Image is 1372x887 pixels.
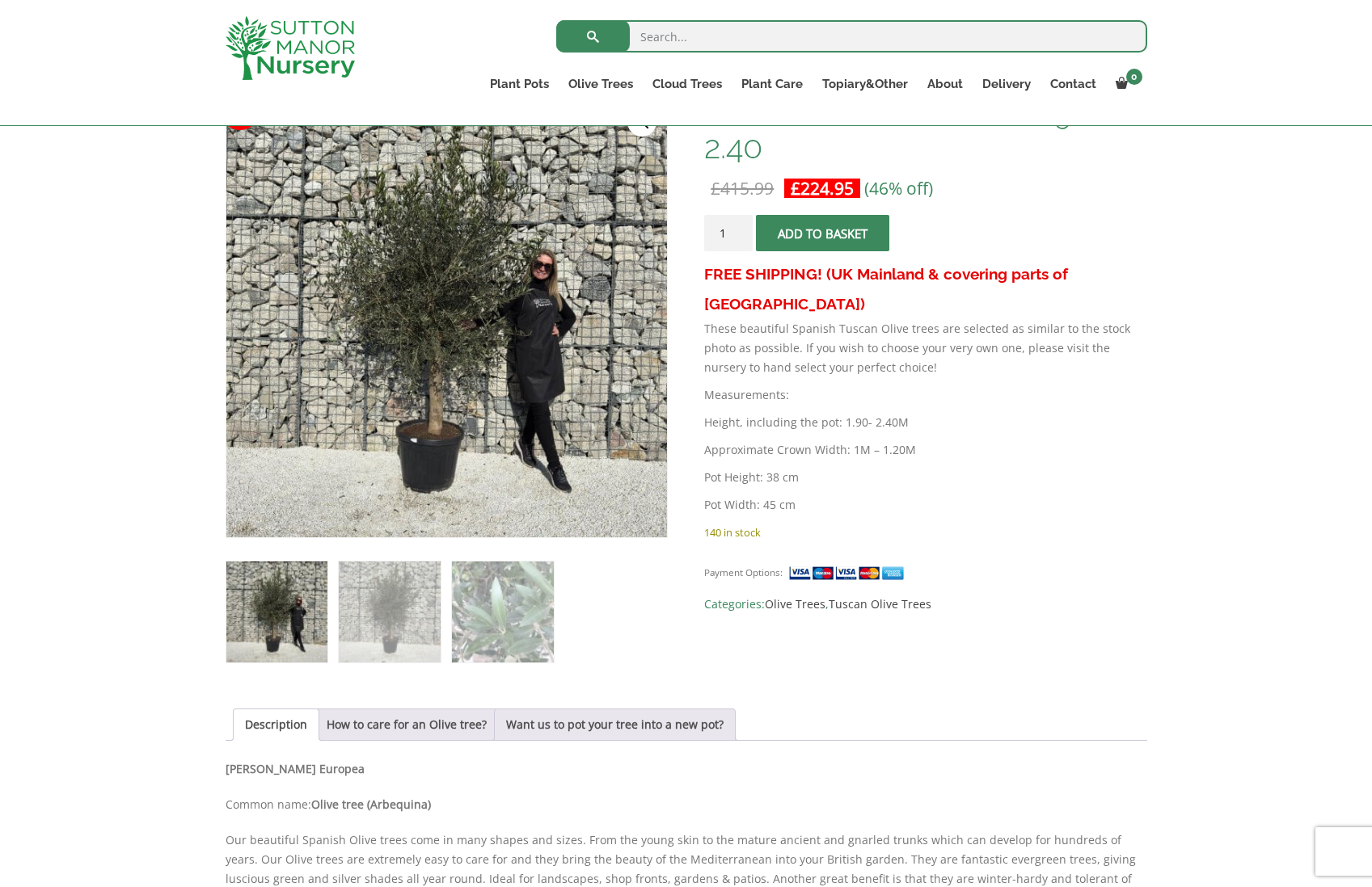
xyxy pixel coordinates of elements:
b: Olive tree (Arbequina) [311,797,431,812]
a: Want us to pot your tree into a new pot? [506,709,724,740]
bdi: 415.99 [711,177,774,200]
p: Pot Height: 38 cm [704,468,1146,487]
img: logo [226,16,355,80]
bdi: 224.95 [791,177,854,200]
img: Tuscan Olive Tree XXL 1.90 - 2.40 - Image 3 [452,561,553,662]
img: Tuscan Olive Tree XXL 1.90 - 2.40 - Image 2 [339,561,440,662]
a: Olive Trees [765,596,825,612]
b: [PERSON_NAME] Europea [226,761,365,776]
img: Tuscan Olive Tree XXL 1.90 - 2.40 [226,561,327,662]
p: Height, including the pot: 1.90- 2.40M [704,413,1146,432]
h3: FREE SHIPPING! (UK Mainland & covering parts of [GEOGRAPHIC_DATA]) [704,259,1146,319]
p: 140 in stock [704,523,1146,542]
a: About [918,73,973,95]
span: (46% off) [864,177,933,200]
p: These beautiful Spanish Tuscan Olive trees are selected as similar to the stock photo as possible... [704,319,1146,377]
input: Product quantity [704,215,753,251]
a: Plant Care [732,73,813,95]
a: Topiary&Other [813,73,918,95]
p: Common name: [226,795,1147,814]
a: Cloud Trees [643,73,732,95]
a: Plant Pots [480,73,559,95]
p: Pot Width: 45 cm [704,495,1146,515]
p: Measurements: [704,385,1146,405]
a: Delivery [973,73,1041,95]
input: Search... [556,20,1147,53]
img: payment supported [788,565,910,582]
span: £ [711,177,720,200]
a: Tuscan Olive Trees [829,596,931,612]
button: Add to basket [756,215,889,251]
span: Categories: , [704,595,1146,614]
a: How to care for an Olive tree? [327,709,487,740]
a: Contact [1041,73,1106,95]
a: 0 [1106,73,1147,95]
h1: Tuscan Olive Tree XXL 1.90 – 2.40 [704,96,1146,164]
a: Description [245,709,307,740]
span: 0 [1126,69,1142,85]
a: Olive Trees [559,73,643,95]
small: Payment Options: [704,566,783,578]
p: Approximate Crown Width: 1M – 1.20M [704,440,1146,460]
span: £ [791,177,800,200]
